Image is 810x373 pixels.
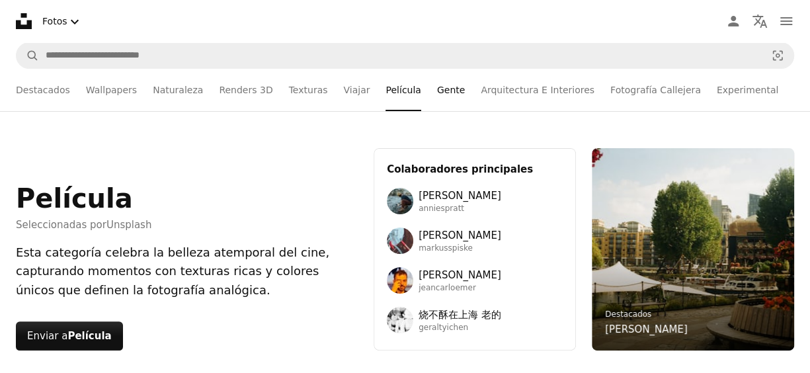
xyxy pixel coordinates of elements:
a: Avatar del usuario Markus Spiske[PERSON_NAME]markusspiske [387,228,563,254]
strong: Película [67,330,111,342]
a: Experimental [717,69,778,111]
span: [PERSON_NAME] [419,228,501,243]
img: Avatar del usuario 烧不酥在上海 老的 [387,307,413,333]
a: Avatar del usuario 烧不酥在上海 老的烧不酥在上海 老的geraltyichen [387,307,563,333]
img: Avatar del usuario Markus Spiske [387,228,413,254]
span: jeancarloemer [419,283,501,294]
a: Inicio — Unsplash [16,13,32,29]
a: Gente [437,69,465,111]
a: Destacados [605,310,651,319]
form: Encuentra imágenes en todo el sitio [16,42,794,69]
h1: Película [16,183,151,214]
a: Fotografía Callejera [610,69,701,111]
span: geraltyichen [419,323,501,333]
a: Renders 3D [219,69,272,111]
a: Avatar del usuario Annie Spratt[PERSON_NAME]anniespratt [387,188,563,214]
a: Naturaleza [153,69,203,111]
a: Wallpapers [86,69,137,111]
a: Viajar [343,69,370,111]
span: [PERSON_NAME] [419,267,501,283]
button: Menú [773,8,799,34]
img: Avatar del usuario Jean Carlo Emer [387,267,413,294]
button: Seleccionar tipo de material [37,8,88,35]
span: anniespratt [419,204,501,214]
a: Iniciar sesión / Registrarse [720,8,747,34]
button: Buscar en Unsplash [17,43,39,68]
a: [PERSON_NAME] [605,321,688,337]
a: Texturas [289,69,328,111]
span: 烧不酥在上海 老的 [419,307,501,323]
a: Unsplash [106,219,152,231]
span: Seleccionadas por [16,217,151,233]
h3: Colaboradores principales [387,161,563,177]
button: Búsqueda visual [762,43,793,68]
button: Idioma [747,8,773,34]
span: [PERSON_NAME] [419,188,501,204]
span: markusspiske [419,243,501,254]
a: Destacados [16,69,70,111]
img: Avatar del usuario Annie Spratt [387,188,413,214]
a: Avatar del usuario Jean Carlo Emer[PERSON_NAME]jeancarloemer [387,267,563,294]
a: Arquitectura E Interiores [481,69,594,111]
button: Enviar aPelícula [16,321,123,351]
div: Esta categoría celebra la belleza atemporal del cine, capturando momentos con texturas ricas y co... [16,243,358,300]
